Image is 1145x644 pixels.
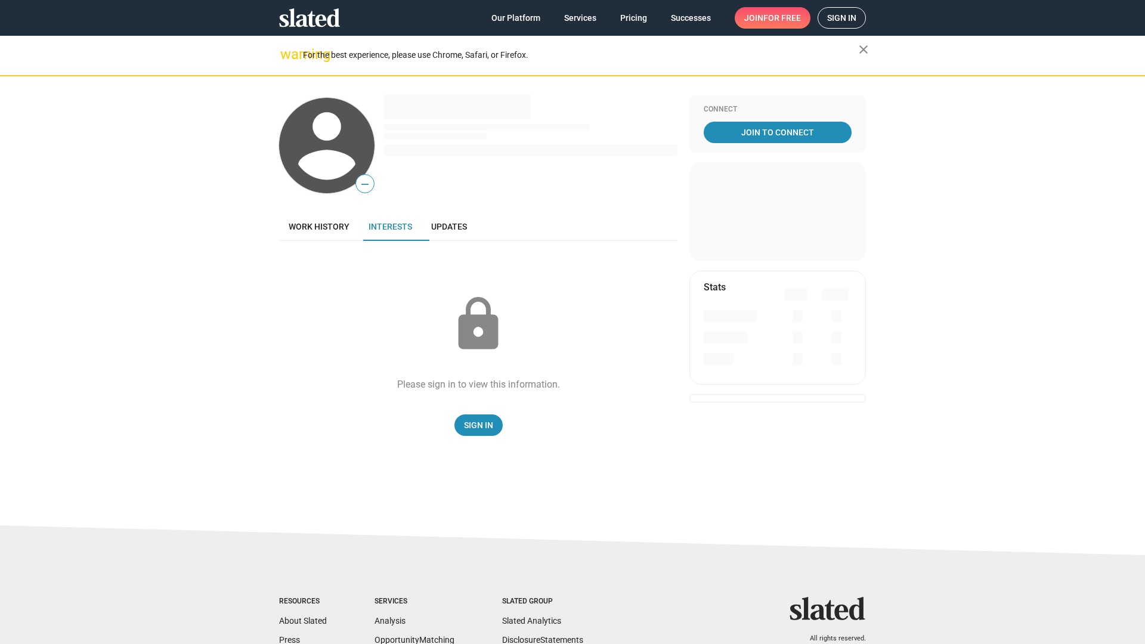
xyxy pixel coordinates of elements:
[289,222,349,231] span: Work history
[704,105,852,114] div: Connect
[454,414,503,436] a: Sign In
[620,7,647,29] span: Pricing
[704,281,726,293] mat-card-title: Stats
[491,7,540,29] span: Our Platform
[818,7,866,29] a: Sign in
[431,222,467,231] span: Updates
[744,7,801,29] span: Join
[856,42,871,57] mat-icon: close
[661,7,720,29] a: Successes
[704,122,852,143] a: Join To Connect
[303,47,859,63] div: For the best experience, please use Chrome, Safari, or Firefox.
[763,7,801,29] span: for free
[827,8,856,28] span: Sign in
[375,597,454,606] div: Services
[502,597,583,606] div: Slated Group
[706,122,849,143] span: Join To Connect
[555,7,606,29] a: Services
[735,7,810,29] a: Joinfor free
[502,616,561,626] a: Slated Analytics
[397,378,560,391] div: Please sign in to view this information.
[564,7,596,29] span: Services
[448,295,508,354] mat-icon: lock
[464,414,493,436] span: Sign In
[611,7,657,29] a: Pricing
[422,212,476,241] a: Updates
[375,616,406,626] a: Analysis
[280,47,295,61] mat-icon: warning
[279,212,359,241] a: Work history
[482,7,550,29] a: Our Platform
[671,7,711,29] span: Successes
[369,222,412,231] span: Interests
[279,597,327,606] div: Resources
[279,616,327,626] a: About Slated
[359,212,422,241] a: Interests
[356,177,374,192] span: —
